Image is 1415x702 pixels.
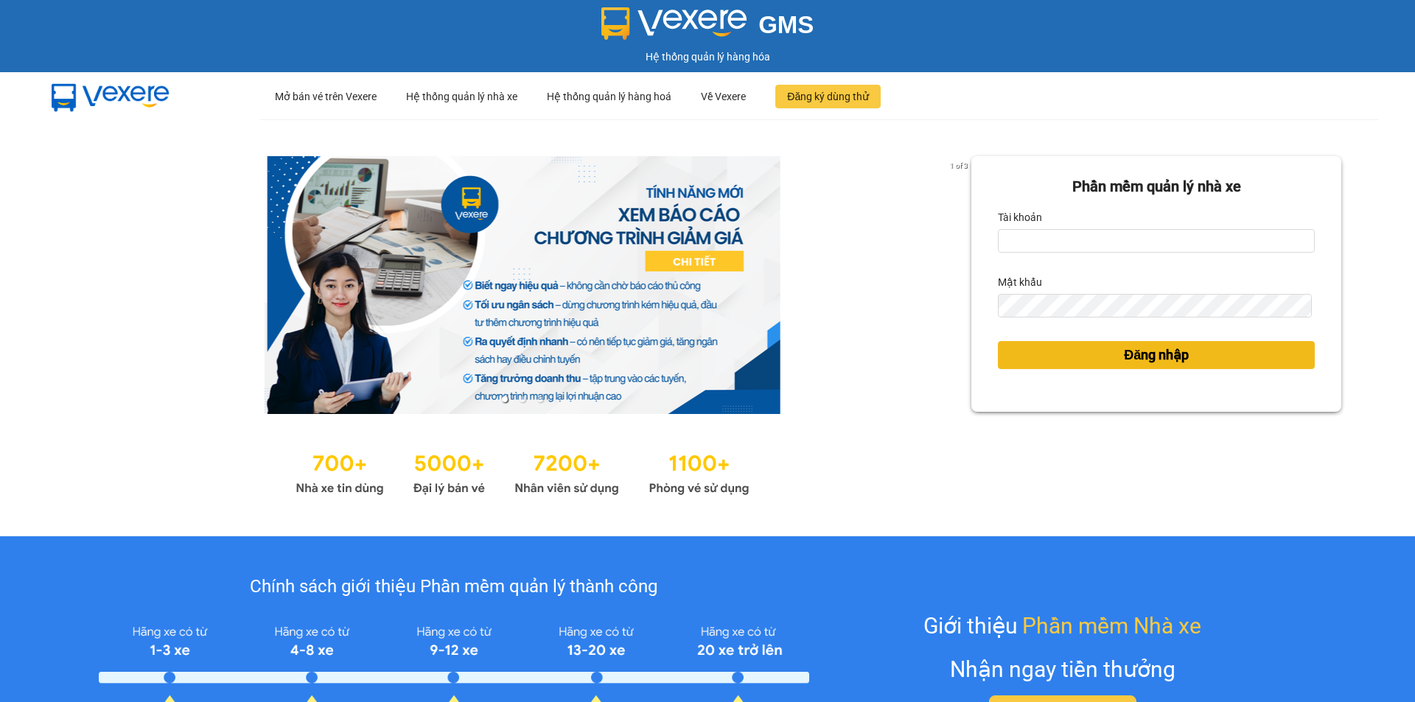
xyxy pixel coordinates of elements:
[998,206,1042,229] label: Tài khoản
[923,608,1201,643] div: Giới thiệu
[950,652,1175,687] div: Nhận ngay tiền thưởng
[775,85,881,108] button: Đăng ký dùng thử
[406,73,517,120] div: Hệ thống quản lý nhà xe
[37,72,184,121] img: mbUUG5Q.png
[998,294,1311,317] input: Mật khẩu
[998,175,1315,198] div: Phần mềm quản lý nhà xe
[296,443,750,499] img: Statistics.png
[998,229,1315,253] input: Tài khoản
[74,156,94,414] button: previous slide / item
[4,49,1411,65] div: Hệ thống quản lý hàng hóa
[1022,608,1201,643] span: Phần mềm Nhà xe
[1124,345,1189,365] span: Đăng nhập
[275,73,377,120] div: Mở bán vé trên Vexere
[537,396,543,402] li: slide item 3
[998,270,1042,294] label: Mật khẩu
[99,573,808,601] div: Chính sách giới thiệu Phần mềm quản lý thành công
[998,341,1315,369] button: Đăng nhập
[601,7,747,40] img: logo 2
[787,88,869,105] span: Đăng ký dùng thử
[946,156,971,175] p: 1 of 3
[547,73,671,120] div: Hệ thống quản lý hàng hoá
[951,156,971,414] button: next slide / item
[502,396,508,402] li: slide item 1
[520,396,525,402] li: slide item 2
[701,73,746,120] div: Về Vexere
[758,11,814,38] span: GMS
[601,22,814,34] a: GMS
